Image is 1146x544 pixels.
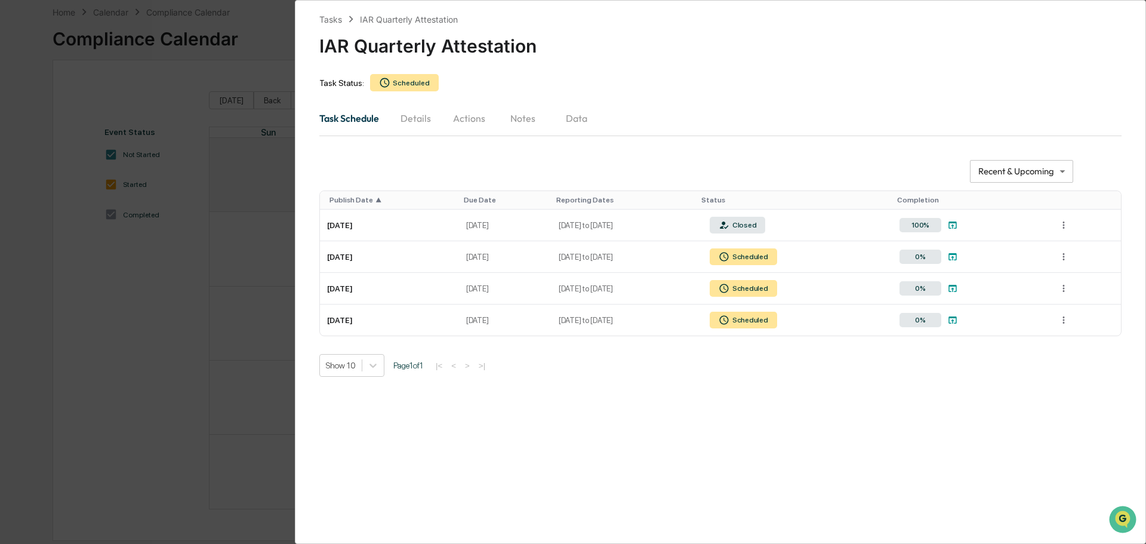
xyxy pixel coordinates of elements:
div: Toggle SortBy [701,196,888,204]
td: [DATE] [320,241,459,273]
td: [DATE] [320,305,459,336]
a: 0% [899,280,1039,297]
td: [DATE] [320,210,459,241]
button: Start new chat [203,95,217,109]
a: 🔎Data Lookup [7,168,80,190]
td: [DATE] [459,210,552,241]
div: Toggle SortBy [1055,196,1116,204]
button: Notes [496,104,550,133]
div: Toggle SortBy [556,196,692,204]
button: Data [550,104,603,133]
a: 100% [899,217,1039,233]
span: Page 1 of 1 [393,361,423,370]
div: secondary tabs example [319,104,1122,133]
td: [DATE] to [DATE] [552,210,697,241]
div: 0% [899,313,941,327]
div: Scheduled [730,284,768,293]
iframe: Open customer support [1108,505,1140,537]
td: [DATE] to [DATE] [552,273,697,305]
a: Powered byPylon [84,202,144,211]
div: Toggle SortBy [464,196,547,204]
div: 🗄️ [87,152,96,161]
a: 0% [899,312,1039,328]
span: Preclearance [24,150,77,162]
div: Scheduled [390,79,430,87]
p: How can we help? [12,25,217,44]
div: 0% [899,281,941,296]
span: Data Lookup [24,173,75,185]
a: 🖐️Preclearance [7,146,82,167]
div: Toggle SortBy [897,196,1041,204]
div: Closed [730,221,756,229]
button: > [461,361,473,371]
div: Scheduled [730,316,768,324]
td: [DATE] to [DATE] [552,241,697,273]
div: We're available if you need us! [41,103,151,113]
button: Task Schedule [319,104,389,133]
a: 0% [899,248,1039,265]
td: [DATE] to [DATE] [552,305,697,336]
div: IAR Quarterly Attestation [360,14,458,24]
div: Scheduled [730,253,768,261]
td: [DATE] [459,305,552,336]
button: Details [389,104,442,133]
span: Pylon [119,202,144,211]
div: 0% [899,250,941,264]
button: >| [475,361,489,371]
button: Actions [442,104,496,133]
div: Start new chat [41,91,196,103]
a: 🗄️Attestations [82,146,153,167]
div: Recent & Upcoming [970,160,1073,183]
td: [DATE] [459,273,552,305]
span: ▲ [375,196,381,204]
td: [DATE] [459,241,552,273]
div: Toggle SortBy [329,196,454,204]
div: Task Status: [319,73,445,93]
span: Attestations [98,150,148,162]
td: [DATE] [320,273,459,305]
div: IAR Quarterly Attestation [319,26,1122,57]
div: 🔎 [12,174,21,184]
input: Clear [31,54,197,67]
div: 🖐️ [12,152,21,161]
div: Tasks [319,14,342,24]
button: < [448,361,460,371]
div: 100% [899,218,941,232]
button: |< [432,361,446,371]
img: 1746055101610-c473b297-6a78-478c-a979-82029cc54cd1 [12,91,33,113]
